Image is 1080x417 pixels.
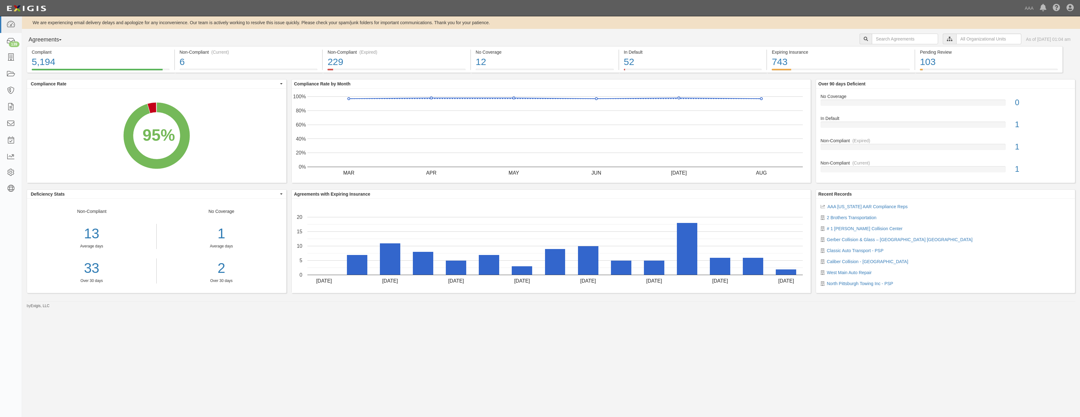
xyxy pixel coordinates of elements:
b: Recent Records [818,192,852,197]
div: 139 [9,41,19,47]
div: (Expired) [359,49,377,55]
div: 1 [1010,119,1075,130]
text: [DATE] [580,278,596,283]
div: (Expired) [852,138,870,144]
div: Non-Compliant [27,208,157,284]
div: Non-Compliant [816,160,1075,166]
a: Classic Auto Transport - PSP [827,248,884,253]
div: Average days [161,244,282,249]
a: 2 Brothers Transportation [827,215,877,220]
div: 52 [624,55,762,69]
div: 743 [772,55,910,69]
div: 13 [27,224,156,244]
img: logo-5460c22ac91f19d4615b14bd174203de0afe785f0fc80cf4dbbc73dc1793850b.png [5,3,48,14]
a: West Main Auto Repair [827,270,872,275]
div: 95% [143,124,175,147]
text: 5 [300,258,302,263]
a: AAA [US_STATE] AAR Compliance Reps [828,204,908,209]
div: No Coverage [157,208,286,284]
text: AUG [756,170,767,175]
div: 6 [180,55,318,69]
small: by [27,303,50,309]
text: 0% [299,164,306,170]
a: In Default52 [619,69,767,74]
text: [DATE] [712,278,728,283]
div: 1 [161,224,282,244]
div: No Coverage [476,49,614,55]
text: 100% [293,94,306,99]
text: MAY [508,170,519,175]
a: North Pittsburgh Towing Inc - PSP [827,281,893,286]
svg: A chart. [292,199,811,293]
text: [DATE] [316,278,332,283]
text: MAR [343,170,354,175]
text: 0 [300,272,302,278]
svg: A chart. [27,89,286,183]
button: Agreements [27,34,74,46]
input: All Organizational Units [956,34,1021,44]
div: As of [DATE] 01:04 am [1026,36,1071,42]
text: 40% [296,136,306,141]
span: Compliance Rate [31,81,278,87]
b: Compliance Rate by Month [294,81,351,86]
button: Deficiency Stats [27,190,286,198]
text: APR [426,170,436,175]
div: 103 [920,55,1058,69]
a: In Default1 [821,115,1071,138]
a: 2 [161,258,282,278]
div: Non-Compliant (Expired) [327,49,466,55]
div: 1 [1010,141,1075,153]
i: Help Center - Complianz [1053,4,1060,12]
text: 20% [296,150,306,155]
div: 12 [476,55,614,69]
svg: A chart. [292,89,811,183]
div: 0 [1010,97,1075,108]
div: Over 30 days [27,278,156,284]
div: Expiring Insurance [772,49,910,55]
b: Over 90 days Deficient [818,81,866,86]
text: [DATE] [382,278,398,283]
text: 80% [296,108,306,113]
text: 10 [297,243,302,249]
a: Non-Compliant(Current)6 [175,69,322,74]
a: Compliant5,194 [27,69,174,74]
div: 1 [1010,164,1075,175]
text: [DATE] [646,278,662,283]
text: JUN [591,170,601,175]
div: Average days [27,244,156,249]
a: Gerber Collision & Glass – [GEOGRAPHIC_DATA] [GEOGRAPHIC_DATA] [827,237,973,242]
text: [DATE] [778,278,794,283]
a: Exigis, LLC [31,304,50,308]
a: Non-Compliant(Expired)1 [821,138,1071,160]
a: Pending Review103 [915,69,1063,74]
div: 229 [327,55,466,69]
div: Compliant [32,49,170,55]
text: 20 [297,214,302,220]
div: Non-Compliant [816,138,1075,144]
a: Expiring Insurance743 [767,69,915,74]
text: 15 [297,229,302,234]
a: # 1 [PERSON_NAME] Collision Center [827,226,903,231]
b: Agreements with Expiring Insurance [294,192,370,197]
div: In Default [816,115,1075,122]
div: Pending Review [920,49,1058,55]
div: 33 [27,258,156,278]
div: In Default [624,49,762,55]
text: [DATE] [448,278,464,283]
a: Non-Compliant(Current)1 [821,160,1071,177]
text: 60% [296,122,306,127]
div: 5,194 [32,55,170,69]
div: Non-Compliant (Current) [180,49,318,55]
div: We are experiencing email delivery delays and apologize for any inconvenience. Our team is active... [22,19,1080,26]
div: (Current) [211,49,229,55]
input: Search Agreements [872,34,938,44]
button: Compliance Rate [27,79,286,88]
text: [DATE] [671,170,687,175]
a: No Coverage0 [821,93,1071,116]
a: Non-Compliant(Expired)229 [323,69,470,74]
text: [DATE] [514,278,530,283]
